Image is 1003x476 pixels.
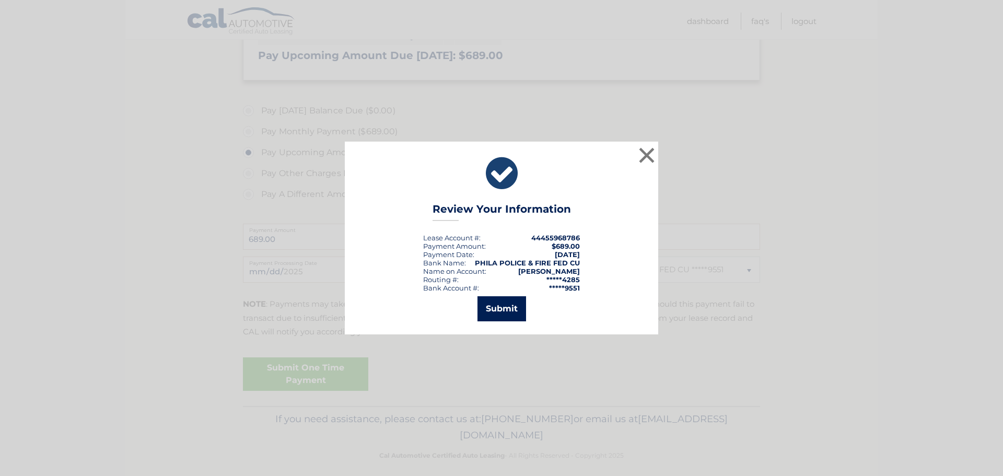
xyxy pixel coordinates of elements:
[423,275,459,284] div: Routing #:
[433,203,571,221] h3: Review Your Information
[531,234,580,242] strong: 44455968786
[423,284,479,292] div: Bank Account #:
[518,267,580,275] strong: [PERSON_NAME]
[423,250,474,259] div: :
[555,250,580,259] span: [DATE]
[423,242,486,250] div: Payment Amount:
[477,296,526,321] button: Submit
[552,242,580,250] span: $689.00
[423,267,486,275] div: Name on Account:
[423,259,466,267] div: Bank Name:
[636,145,657,166] button: ×
[423,250,473,259] span: Payment Date
[475,259,580,267] strong: PHILA POLICE & FIRE FED CU
[423,234,481,242] div: Lease Account #:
